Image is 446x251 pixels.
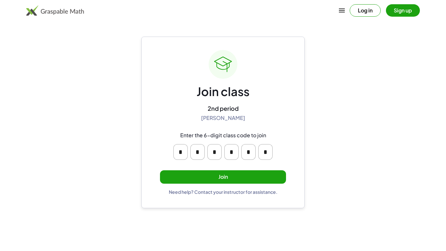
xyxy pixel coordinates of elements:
div: [PERSON_NAME] [201,115,245,122]
input: Please enter OTP character 3 [207,144,222,160]
button: Sign up [386,4,420,17]
input: Please enter OTP character 5 [241,144,256,160]
div: Need help? Contact your instructor for assistance. [169,189,278,195]
div: Join class [197,84,249,99]
input: Please enter OTP character 4 [224,144,239,160]
button: Join [160,170,286,184]
div: 2nd period [208,105,239,112]
input: Please enter OTP character 2 [190,144,205,160]
button: Log in [350,4,381,17]
div: Enter the 6-digit class code to join [180,132,266,139]
input: Please enter OTP character 1 [173,144,188,160]
input: Please enter OTP character 6 [258,144,273,160]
